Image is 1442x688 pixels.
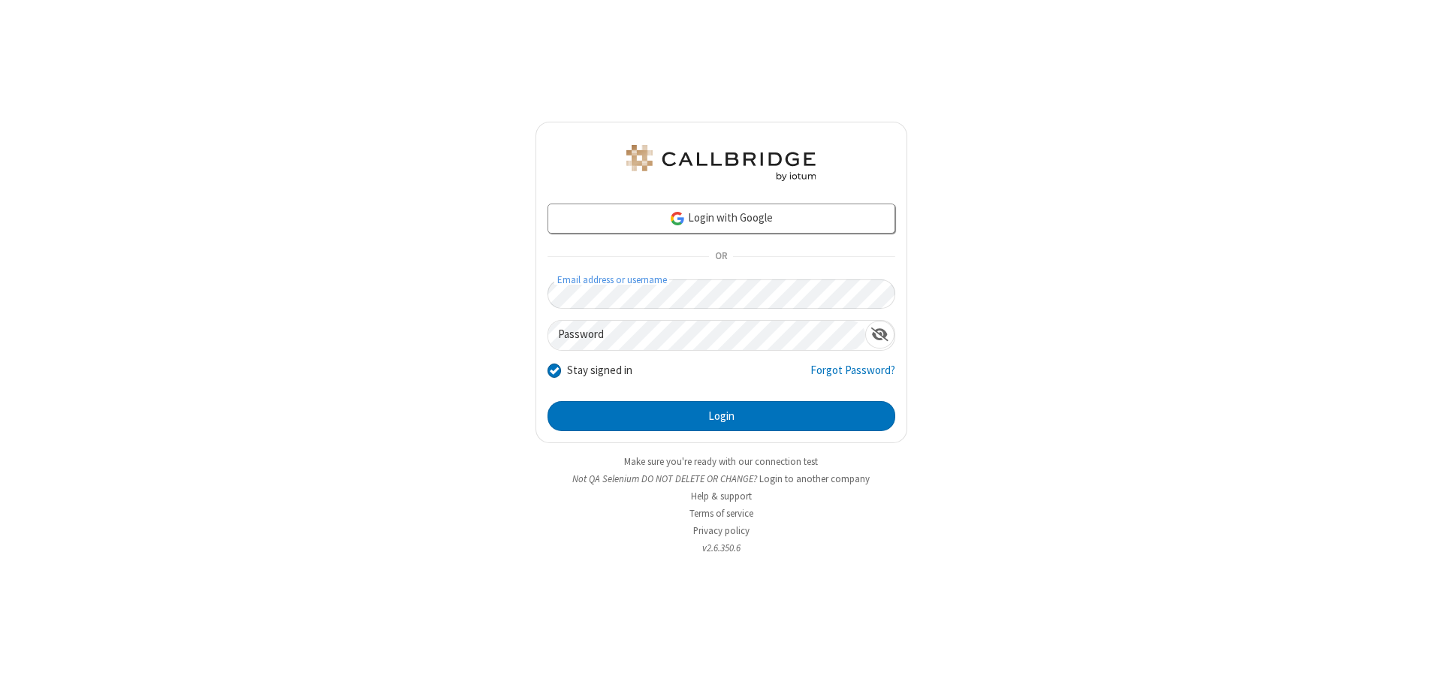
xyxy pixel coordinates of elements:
img: google-icon.png [669,210,686,227]
li: v2.6.350.6 [535,541,907,555]
button: Login [548,401,895,431]
label: Stay signed in [567,362,632,379]
li: Not QA Selenium DO NOT DELETE OR CHANGE? [535,472,907,486]
a: Login with Google [548,204,895,234]
div: Show password [865,321,894,349]
input: Email address or username [548,279,895,309]
a: Make sure you're ready with our connection test [624,455,818,468]
a: Help & support [691,490,752,502]
a: Privacy policy [693,524,750,537]
span: OR [709,246,733,267]
input: Password [548,321,865,350]
button: Login to another company [759,472,870,486]
a: Forgot Password? [810,362,895,391]
a: Terms of service [689,507,753,520]
img: QA Selenium DO NOT DELETE OR CHANGE [623,145,819,181]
